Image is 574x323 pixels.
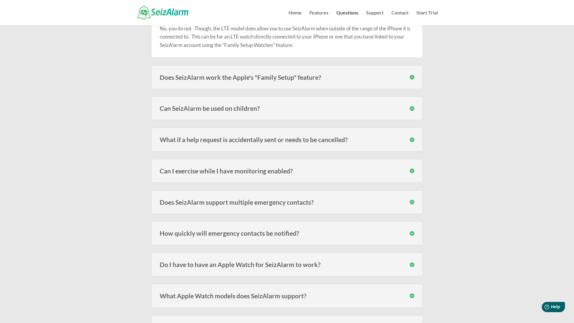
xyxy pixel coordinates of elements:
[160,293,414,299] h3: What Apple Watch models does SeizAlarm support?
[160,74,414,80] h3: Does SeizAlarm work the Apple's "Family Setup" feature?
[160,136,414,143] h3: What if a help request is accidentally sent or needs to be cancelled?
[391,11,409,25] a: Contact
[160,261,414,268] h3: Do I have to have an Apple Watch for SeizAlarm to work?
[160,168,414,174] h3: Can I exercise while I have monitoring enabled?
[366,11,384,25] a: Support
[137,6,188,19] img: SeizAlarm
[160,24,414,49] p: No, you do not. Though, the LTE model does allow you to use SeizAlarm when outside of the range o...
[289,11,302,25] a: Home
[160,105,414,111] h3: Can SeizAlarm be used on children?
[336,11,358,25] a: Questions
[160,230,414,236] h3: How quickly will emergency contacts be notified?
[416,11,438,25] a: Start Trial
[160,199,414,205] h3: Does SeizAlarm support multiple emergency contacts?
[309,11,328,25] a: Features
[520,300,567,316] iframe: Help widget launcher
